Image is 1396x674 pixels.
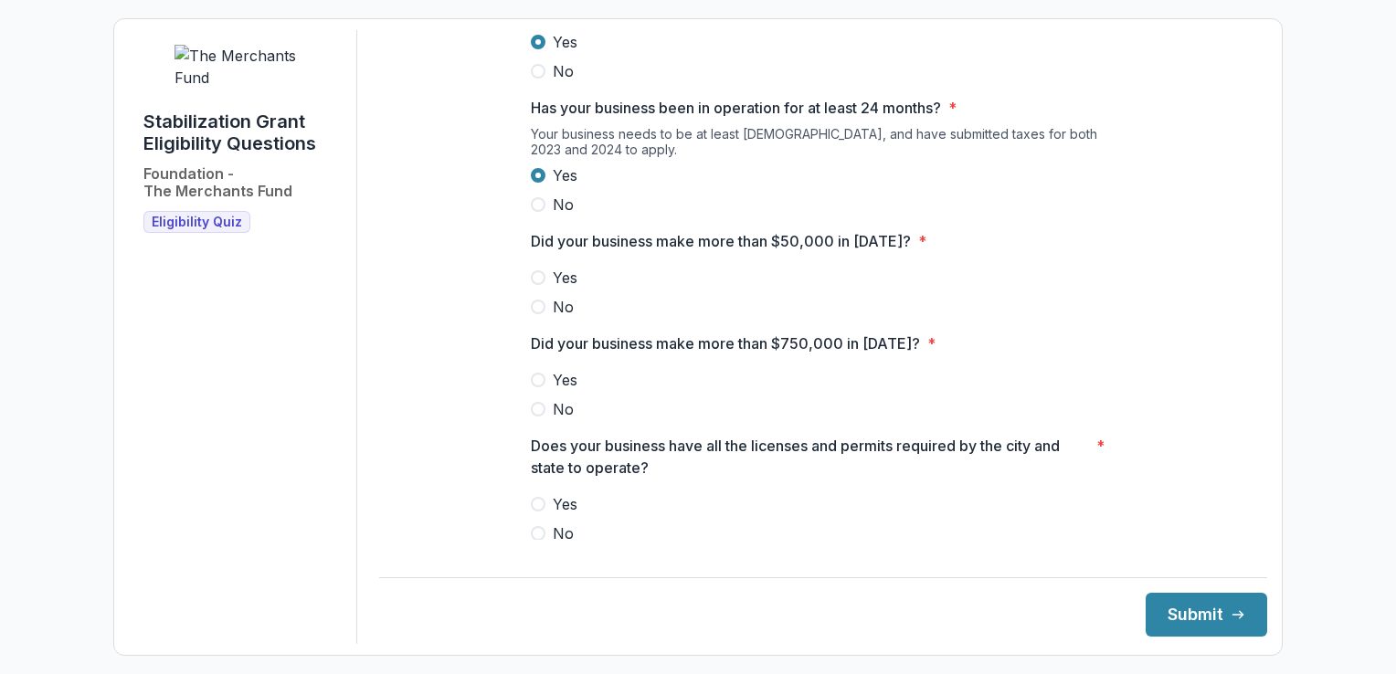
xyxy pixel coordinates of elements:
p: Did your business make more than $750,000 in [DATE]? [531,332,920,354]
p: Did your business make more than $50,000 in [DATE]? [531,230,911,252]
span: Yes [553,267,577,289]
span: Eligibility Quiz [152,215,242,230]
span: No [553,398,574,420]
h2: Foundation - The Merchants Fund [143,165,292,200]
span: Yes [553,493,577,515]
span: No [553,60,574,82]
span: Yes [553,31,577,53]
span: Yes [553,164,577,186]
div: Your business needs to be at least [DEMOGRAPHIC_DATA], and have submitted taxes for both 2023 and... [531,126,1116,164]
span: Yes [553,369,577,391]
span: No [553,194,574,216]
h1: Stabilization Grant Eligibility Questions [143,111,342,154]
button: Submit [1146,593,1267,637]
p: Does your business have all the licenses and permits required by the city and state to operate? [531,435,1089,479]
img: The Merchants Fund [174,45,312,89]
p: Has your business been in operation for at least 24 months? [531,97,941,119]
span: No [553,522,574,544]
span: No [553,296,574,318]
